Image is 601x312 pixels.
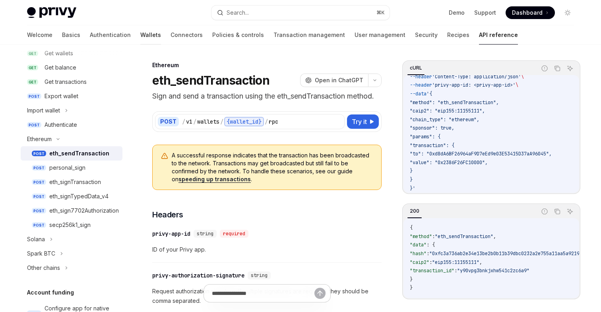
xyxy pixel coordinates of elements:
span: ID of your Privy app. [152,245,382,254]
span: 'Content-Type: application/json' [432,74,521,80]
a: POSTAuthenticate [21,118,122,132]
span: "method" [410,233,432,240]
button: Report incorrect code [539,206,550,217]
span: } [410,276,413,283]
span: "transaction": { [410,142,454,149]
div: Spark BTC [27,249,55,258]
span: } [410,168,413,174]
a: Wallets [140,25,161,45]
a: POSTeth_sendTransaction [21,146,122,161]
a: API reference [479,25,518,45]
a: POSTeth_signTypedData_v4 [21,189,122,203]
span: { [410,225,413,231]
div: eth_sign7702Authorization [49,206,119,215]
div: wallets [197,118,219,126]
span: "y90vpg3bnkjxhw541c2zc6a9" [457,267,529,274]
span: --data [410,91,427,97]
span: "method": "eth_sendTransaction", [410,99,499,106]
div: v1 [186,118,192,126]
div: Ethereum [152,61,382,69]
span: POST [32,179,46,185]
button: Report incorrect code [539,63,550,74]
a: Welcome [27,25,52,45]
div: Authenticate [45,120,77,130]
div: Solana [27,234,45,244]
span: Headers [152,209,183,220]
div: / [182,118,185,126]
button: Try it [347,114,379,129]
a: POSTExport wallet [21,89,122,103]
span: Dashboard [512,9,543,17]
button: Open in ChatGPT [300,74,368,87]
div: privy-app-id [152,230,190,238]
div: Get balance [45,63,76,72]
span: : { [427,242,435,248]
span: POST [27,93,41,99]
span: ⌘ K [376,10,385,16]
span: , [493,233,496,240]
span: --header [410,82,432,88]
button: Copy the contents from the code block [552,206,562,217]
span: '{ [427,91,432,97]
div: eth_signTypedData_v4 [49,192,109,201]
img: light logo [27,7,76,18]
h1: eth_sendTransaction [152,73,269,87]
span: : [429,259,432,265]
span: : [432,233,435,240]
button: Ask AI [565,206,575,217]
div: privy-authorization-signature [152,271,244,279]
span: \ [516,82,518,88]
a: speeding up transactions [178,176,251,183]
span: "value": "0x2386F26FC10000", [410,159,488,166]
span: string [251,272,268,279]
a: GETGet balance [21,60,122,75]
span: "caip2" [410,259,429,265]
div: {wallet_id} [224,117,264,126]
span: Open in ChatGPT [315,76,363,84]
a: Policies & controls [212,25,264,45]
span: } [410,176,413,183]
span: POST [27,122,41,128]
span: A successful response indicates that the transaction has been broadcasted to the network. Transac... [172,151,373,183]
span: "caip2": "eip155:11155111", [410,108,485,114]
div: Get transactions [45,77,87,87]
a: Dashboard [506,6,555,19]
div: secp256k1_sign [49,220,91,230]
span: GET [27,79,38,85]
span: --header [410,74,432,80]
div: required [220,230,248,238]
a: Recipes [447,25,469,45]
span: POST [32,151,46,157]
span: "params": { [410,134,440,140]
span: "hash" [410,250,427,257]
button: Copy the contents from the code block [552,63,562,74]
span: "chain_type": "ethereum", [410,116,479,123]
a: POSTeth_signTransaction [21,175,122,189]
a: GETGet transactions [21,75,122,89]
span: "transaction_id" [410,267,454,274]
a: Authentication [90,25,131,45]
button: Send message [314,288,326,299]
span: GET [27,65,38,71]
div: / [265,118,268,126]
span: "data" [410,242,427,248]
a: Support [474,9,496,17]
span: , [479,259,482,265]
p: Sign and send a transaction using the eth_sendTransaction method. [152,91,382,102]
div: POST [158,117,179,126]
span: "eth_sendTransaction" [435,233,493,240]
svg: Warning [161,152,169,160]
span: } [410,285,413,291]
a: Transaction management [273,25,345,45]
a: POSTeth_sign7702Authorization [21,203,122,218]
a: Connectors [171,25,203,45]
div: eth_sendTransaction [49,149,109,158]
span: 'privy-app-id: <privy-app-id>' [432,82,516,88]
div: eth_signTransaction [49,177,101,187]
button: Ask AI [565,63,575,74]
button: Toggle dark mode [561,6,574,19]
div: rpc [269,118,278,126]
a: Security [415,25,438,45]
div: Import wallet [27,106,60,115]
span: "eip155:11155111" [432,259,479,265]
